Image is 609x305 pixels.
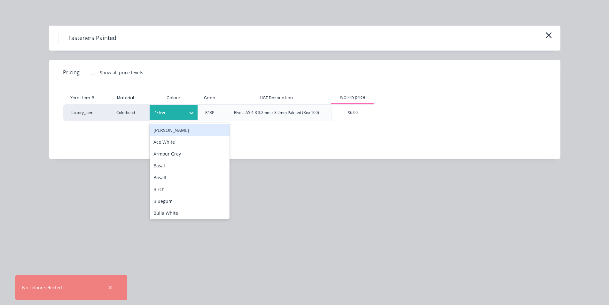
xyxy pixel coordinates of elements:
[63,68,80,76] span: Pricing
[150,124,230,136] div: [PERSON_NAME]
[150,148,230,160] div: Armour Grey
[150,195,230,207] div: Bluegum
[150,172,230,183] div: Basalt
[100,69,143,76] div: Show all price levels
[150,207,230,219] div: Bulla White
[332,105,374,121] div: $6.00
[63,104,102,121] div: factory_item
[331,94,374,100] div: Walk in price
[150,160,230,172] div: Basal
[102,104,150,121] div: Colorbond
[205,110,214,116] div: R43P
[150,92,198,104] div: Colour
[63,92,102,104] div: Xero Item #
[22,284,62,291] div: No colour selected
[255,90,298,106] div: UCT Description
[102,92,150,104] div: Material
[150,136,230,148] div: Ace White
[150,183,230,195] div: Birch
[234,110,319,116] div: Rivets AS 4-3 3.2mm x 8.2mm Painted (Box 100)
[199,90,220,106] div: Code
[59,32,126,44] h4: Fasteners Painted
